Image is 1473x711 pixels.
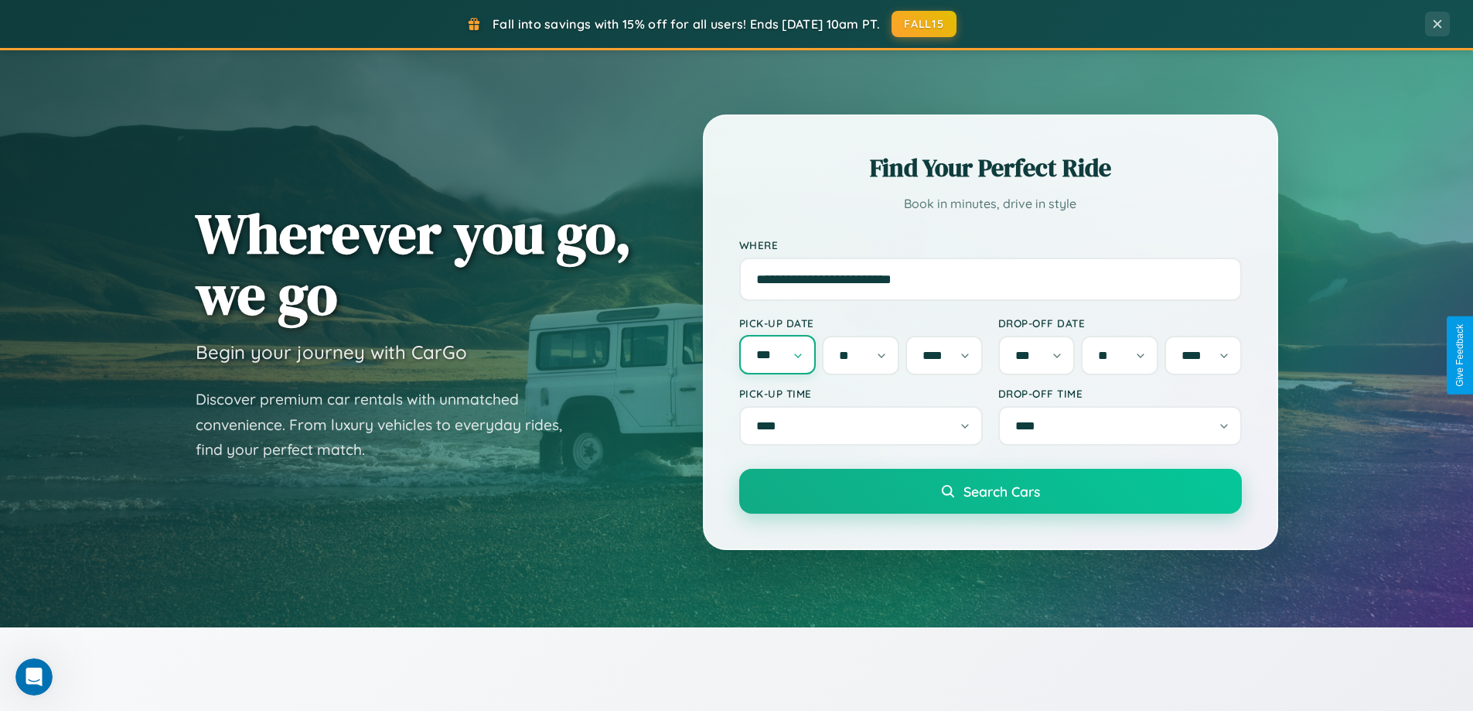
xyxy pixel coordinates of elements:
[739,151,1242,185] h2: Find Your Perfect Ride
[963,483,1040,500] span: Search Cars
[1454,324,1465,387] div: Give Feedback
[998,387,1242,400] label: Drop-off Time
[15,658,53,696] iframe: Intercom live chat
[739,193,1242,215] p: Book in minutes, drive in style
[892,11,956,37] button: FALL15
[739,316,983,330] label: Pick-up Date
[196,203,632,325] h1: Wherever you go, we go
[196,387,582,463] p: Discover premium car rentals with unmatched convenience. From luxury vehicles to everyday rides, ...
[196,340,467,364] h3: Begin your journey with CarGo
[493,16,880,32] span: Fall into savings with 15% off for all users! Ends [DATE] 10am PT.
[739,469,1242,514] button: Search Cars
[739,387,983,400] label: Pick-up Time
[739,238,1242,251] label: Where
[998,316,1242,330] label: Drop-off Date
